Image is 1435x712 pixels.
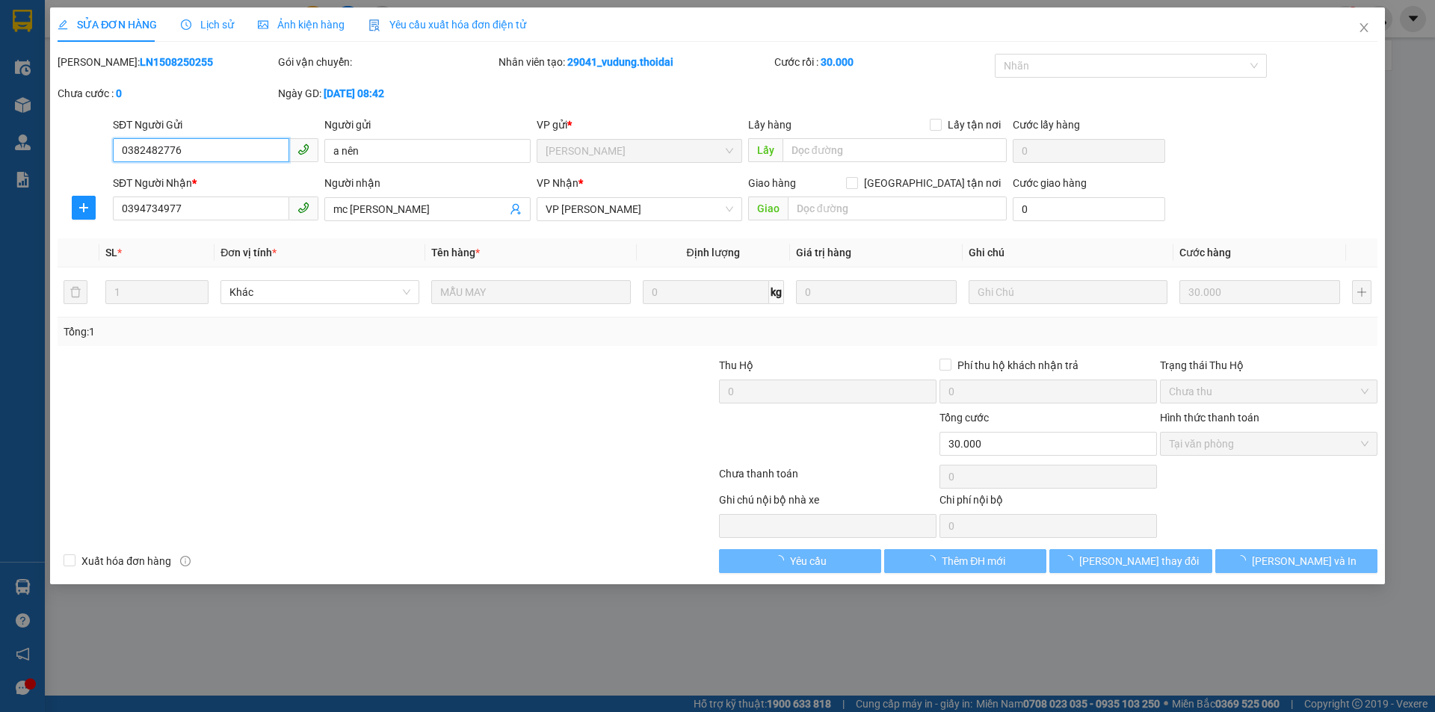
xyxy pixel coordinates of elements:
div: Tổng: 1 [64,324,554,340]
span: Ảnh kiện hàng [258,19,345,31]
span: Đơn vị tính [220,247,277,259]
div: SĐT Người Nhận [113,175,318,191]
span: edit [58,19,68,30]
input: Ghi Chú [969,280,1167,304]
div: Cước rồi : [774,54,992,70]
b: LN1508250255 [140,56,213,68]
span: Giá trị hàng [796,247,851,259]
button: Close [1343,7,1385,49]
b: [DATE] 08:42 [324,87,384,99]
button: [PERSON_NAME] và In [1215,549,1377,573]
span: Khác [229,281,410,303]
span: loading [1063,555,1079,566]
span: Giao [748,196,788,220]
input: Dọc đường [788,196,1007,220]
span: [GEOGRAPHIC_DATA] tận nơi [858,175,1007,191]
div: Ghi chú nội bộ nhà xe [719,492,936,514]
span: loading [774,555,790,566]
label: Cước lấy hàng [1013,119,1080,131]
span: Chưa thu [1169,380,1368,403]
span: close [1358,22,1370,34]
input: VD: Bàn, Ghế [431,280,630,304]
span: Yêu cầu xuất hóa đơn điện tử [368,19,526,31]
span: user-add [510,203,522,215]
span: plus [72,202,95,214]
span: [PERSON_NAME] và In [1252,553,1357,569]
span: VP Nguyễn Quốc Trị [546,198,733,220]
span: Lịch sử [181,19,234,31]
span: Định lượng [687,247,740,259]
span: loading [1235,555,1252,566]
button: Thêm ĐH mới [884,549,1046,573]
span: Tên hàng [431,247,480,259]
span: VP Nhận [537,177,578,189]
div: [PERSON_NAME]: [58,54,275,70]
div: Ngày GD: [278,85,496,102]
label: Hình thức thanh toán [1160,412,1259,424]
span: Lấy hàng [748,119,791,131]
span: phone [297,143,309,155]
b: 29041_vudung.thoidai [567,56,673,68]
span: SỬA ĐƠN HÀNG [58,19,157,31]
span: loading [925,555,942,566]
input: Cước lấy hàng [1013,139,1165,163]
span: Giao hàng [748,177,796,189]
input: Cước giao hàng [1013,197,1165,221]
button: plus [1352,280,1371,304]
span: clock-circle [181,19,191,30]
span: Lấy [748,138,783,162]
span: Cước hàng [1179,247,1231,259]
b: 30.000 [821,56,854,68]
input: 0 [1179,280,1340,304]
span: Lý Nhân [546,140,733,162]
span: Thêm ĐH mới [942,553,1005,569]
input: 0 [796,280,957,304]
span: kg [769,280,784,304]
th: Ghi chú [963,238,1173,267]
span: picture [258,19,268,30]
div: VP gửi [537,117,742,133]
div: SĐT Người Gửi [113,117,318,133]
span: [PERSON_NAME] thay đổi [1079,553,1199,569]
span: Thu Hộ [719,359,753,371]
div: Nhân viên tạo: [499,54,771,70]
b: 0 [116,87,122,99]
button: Yêu cầu [719,549,881,573]
div: Chưa thanh toán [717,465,938,492]
span: info-circle [180,556,191,566]
span: Tổng cước [939,412,989,424]
div: Chưa cước : [58,85,275,102]
div: Chi phí nội bộ [939,492,1157,514]
div: Người gửi [324,117,530,133]
div: Người nhận [324,175,530,191]
label: Cước giao hàng [1013,177,1087,189]
div: Gói vận chuyển: [278,54,496,70]
button: delete [64,280,87,304]
span: Tại văn phòng [1169,433,1368,455]
div: Trạng thái Thu Hộ [1160,357,1377,374]
img: icon [368,19,380,31]
span: SL [105,247,117,259]
span: phone [297,202,309,214]
span: Xuất hóa đơn hàng [75,553,177,569]
button: [PERSON_NAME] thay đổi [1049,549,1212,573]
input: Dọc đường [783,138,1007,162]
span: Yêu cầu [790,553,827,569]
button: plus [72,196,96,220]
span: Phí thu hộ khách nhận trả [951,357,1084,374]
span: Lấy tận nơi [942,117,1007,133]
